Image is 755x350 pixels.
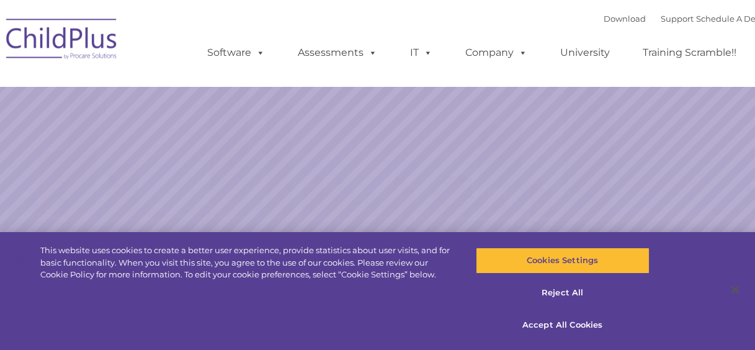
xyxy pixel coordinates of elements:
[661,14,694,24] a: Support
[285,40,390,65] a: Assessments
[604,14,646,24] a: Download
[195,40,277,65] a: Software
[476,280,650,306] button: Reject All
[721,276,749,303] button: Close
[453,40,540,65] a: Company
[548,40,622,65] a: University
[398,40,445,65] a: IT
[513,225,640,259] a: Learn More
[630,40,749,65] a: Training Scramble!!
[40,245,453,281] div: This website uses cookies to create a better user experience, provide statistics about user visit...
[476,248,650,274] button: Cookies Settings
[476,312,650,338] button: Accept All Cookies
